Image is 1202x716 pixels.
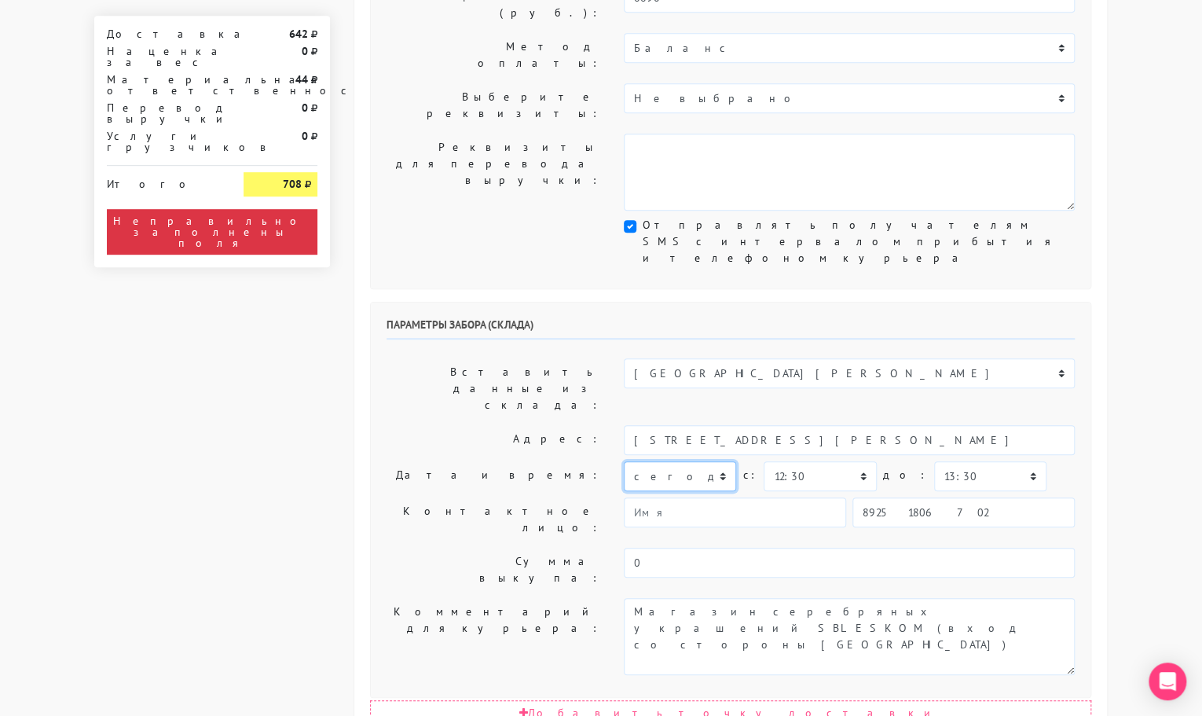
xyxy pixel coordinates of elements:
label: Реквизиты для перевода выручки: [375,134,612,211]
div: Итого [107,172,220,189]
div: Материальная ответственность [95,74,232,96]
label: Контактное лицо: [375,498,612,542]
strong: 0 [302,129,308,143]
label: c: [742,461,757,489]
div: Наценка за вес [95,46,232,68]
label: Адрес: [375,425,612,455]
div: Услуги грузчиков [95,130,232,152]
label: Вставить данные из склада: [375,358,612,419]
label: Выберите реквизиты: [375,83,612,127]
strong: 0 [302,44,308,58]
label: Сумма выкупа: [375,548,612,592]
div: Неправильно заполнены поля [107,209,317,255]
label: Комментарий для курьера: [375,598,612,675]
input: Телефон [852,498,1075,527]
label: Отправлять получателям SMS с интервалом прибытия и телефоном курьера [643,217,1075,266]
h6: Параметры забора (склада) [387,318,1075,340]
div: Доставка [95,28,232,39]
label: до: [883,461,928,489]
div: Open Intercom Messenger [1149,663,1186,700]
strong: 642 [289,27,308,41]
label: Дата и время: [375,461,612,491]
strong: 708 [283,177,302,191]
label: Метод оплаты: [375,33,612,77]
div: Перевод выручки [95,102,232,124]
input: Имя [624,498,846,527]
strong: 44 [295,72,308,86]
strong: 0 [302,101,308,115]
